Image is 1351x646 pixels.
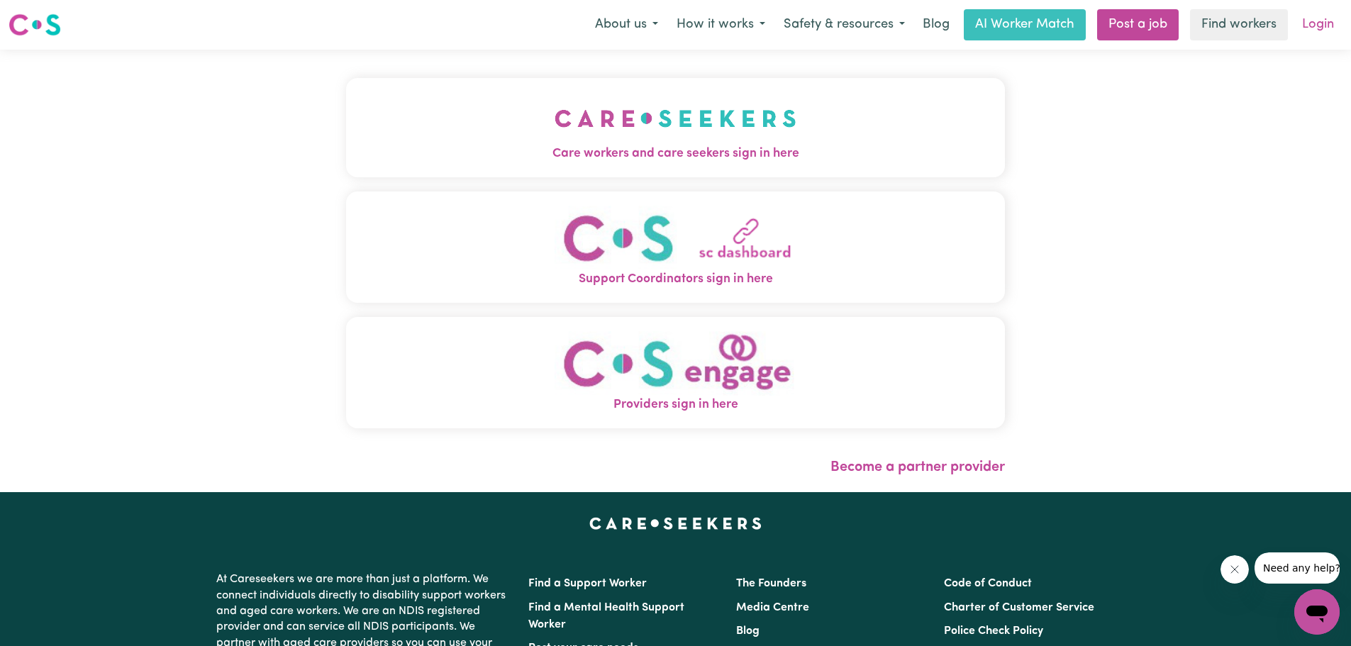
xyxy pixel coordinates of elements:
[1294,9,1342,40] a: Login
[736,625,760,637] a: Blog
[736,602,809,613] a: Media Centre
[944,578,1032,589] a: Code of Conduct
[586,10,667,40] button: About us
[346,78,1005,177] button: Care workers and care seekers sign in here
[667,10,774,40] button: How it works
[944,602,1094,613] a: Charter of Customer Service
[1294,589,1340,635] iframe: Button to launch messaging window
[774,10,914,40] button: Safety & resources
[346,191,1005,303] button: Support Coordinators sign in here
[1190,9,1288,40] a: Find workers
[528,578,647,589] a: Find a Support Worker
[1097,9,1179,40] a: Post a job
[346,145,1005,163] span: Care workers and care seekers sign in here
[9,10,86,21] span: Need any help?
[1255,552,1340,584] iframe: Message from company
[346,317,1005,428] button: Providers sign in here
[528,602,684,630] a: Find a Mental Health Support Worker
[736,578,806,589] a: The Founders
[1221,555,1249,584] iframe: Close message
[9,9,61,41] a: Careseekers logo
[914,9,958,40] a: Blog
[346,396,1005,414] span: Providers sign in here
[830,460,1005,474] a: Become a partner provider
[9,12,61,38] img: Careseekers logo
[944,625,1043,637] a: Police Check Policy
[589,518,762,529] a: Careseekers home page
[346,270,1005,289] span: Support Coordinators sign in here
[964,9,1086,40] a: AI Worker Match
